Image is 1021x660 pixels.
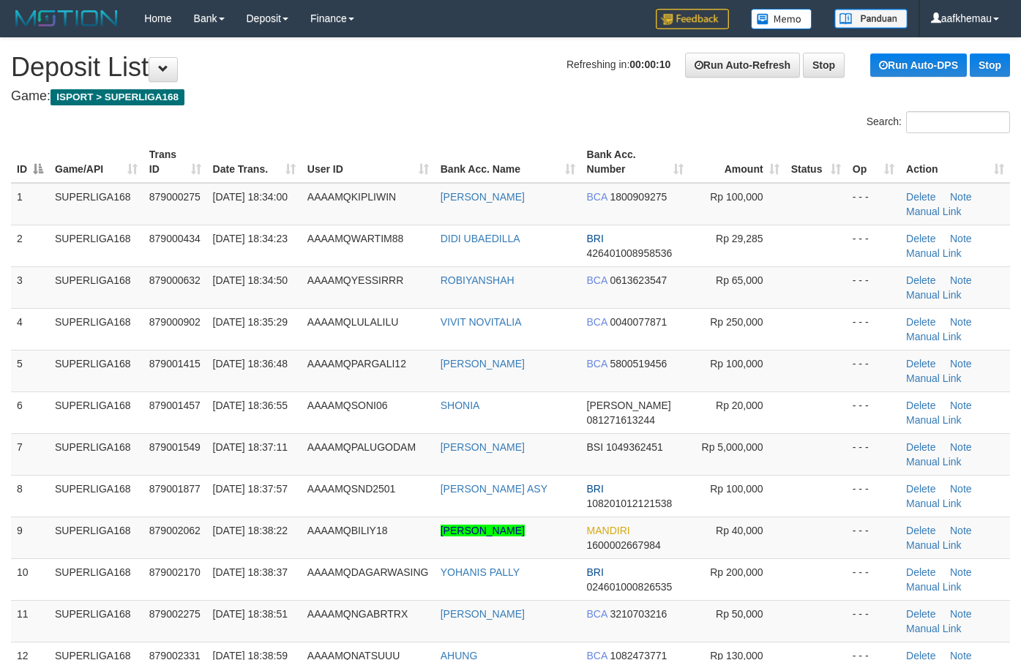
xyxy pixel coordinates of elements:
img: MOTION_logo.png [11,7,122,29]
td: - - - [847,391,900,433]
a: Manual Link [906,581,962,593]
span: Rp 100,000 [710,191,763,203]
td: - - - [847,350,900,391]
span: 879001457 [149,400,201,411]
a: Note [950,274,972,286]
a: Delete [906,441,935,453]
a: Note [950,608,972,620]
a: [PERSON_NAME] ASY [441,483,547,495]
a: Note [950,400,972,411]
td: SUPERLIGA168 [49,266,143,308]
span: 879000434 [149,233,201,244]
a: Delete [906,316,935,328]
span: AAAAMQLULALILU [307,316,399,328]
a: Manual Link [906,498,962,509]
a: [PERSON_NAME] [441,608,525,620]
span: [DATE] 18:38:51 [213,608,288,620]
span: Copy 426401008958536 to clipboard [587,247,673,259]
span: AAAAMQKIPLIWIN [307,191,396,203]
span: Rp 50,000 [716,608,763,620]
a: Manual Link [906,623,962,634]
td: - - - [847,517,900,558]
span: Copy 1049362451 to clipboard [606,441,663,453]
a: Stop [970,53,1010,77]
span: 879001415 [149,358,201,370]
a: Note [950,441,972,453]
span: Rp 65,000 [716,274,763,286]
th: Bank Acc. Number: activate to sort column ascending [581,141,689,183]
td: 6 [11,391,49,433]
td: SUPERLIGA168 [49,517,143,558]
a: YOHANIS PALLY [441,566,520,578]
span: [DATE] 18:36:48 [213,358,288,370]
span: BCA [587,608,607,620]
span: Rp 100,000 [710,358,763,370]
span: BRI [587,233,604,244]
td: 7 [11,433,49,475]
span: Copy 0613623547 to clipboard [610,274,667,286]
td: 5 [11,350,49,391]
span: Rp 100,000 [710,483,763,495]
span: [DATE] 18:34:00 [213,191,288,203]
td: SUPERLIGA168 [49,183,143,225]
td: SUPERLIGA168 [49,558,143,600]
td: 9 [11,517,49,558]
a: Note [950,233,972,244]
strong: 00:00:10 [629,59,670,70]
span: 879000275 [149,191,201,203]
a: Note [950,566,972,578]
td: 10 [11,558,49,600]
td: SUPERLIGA168 [49,350,143,391]
h1: Deposit List [11,53,1010,82]
img: Button%20Memo.svg [751,9,812,29]
span: AAAAMQWARTIM88 [307,233,403,244]
a: Manual Link [906,289,962,301]
a: Manual Link [906,539,962,551]
span: [PERSON_NAME] [587,400,671,411]
span: [DATE] 18:34:23 [213,233,288,244]
a: Run Auto-Refresh [685,53,800,78]
span: Rp 250,000 [710,316,763,328]
span: Copy 3210703216 to clipboard [610,608,667,620]
a: Stop [803,53,845,78]
span: Rp 40,000 [716,525,763,536]
td: SUPERLIGA168 [49,391,143,433]
a: Manual Link [906,372,962,384]
span: AAAAMQPARGALI12 [307,358,406,370]
a: Manual Link [906,414,962,426]
a: Delete [906,191,935,203]
span: AAAAMQBILIY18 [307,525,388,536]
span: Copy 108201012121538 to clipboard [587,498,673,509]
a: [PERSON_NAME] [441,525,525,536]
a: Delete [906,483,935,495]
th: Trans ID: activate to sort column ascending [143,141,207,183]
span: [DATE] 18:38:37 [213,566,288,578]
span: 879002275 [149,608,201,620]
span: 879000902 [149,316,201,328]
span: [DATE] 18:36:55 [213,400,288,411]
span: BRI [587,483,604,495]
span: 879001549 [149,441,201,453]
a: Delete [906,566,935,578]
td: SUPERLIGA168 [49,475,143,517]
th: Status: activate to sort column ascending [785,141,847,183]
a: Note [950,483,972,495]
td: SUPERLIGA168 [49,433,143,475]
span: 879000632 [149,274,201,286]
span: [DATE] 18:38:22 [213,525,288,536]
span: 879002062 [149,525,201,536]
span: 879002170 [149,566,201,578]
th: Bank Acc. Name: activate to sort column ascending [435,141,581,183]
td: 8 [11,475,49,517]
label: Search: [867,111,1010,133]
span: Rp 29,285 [716,233,763,244]
h4: Game: [11,89,1010,104]
img: panduan.png [834,9,908,29]
span: BSI [587,441,604,453]
a: [PERSON_NAME] [441,441,525,453]
td: - - - [847,433,900,475]
td: - - - [847,475,900,517]
td: - - - [847,183,900,225]
span: Rp 20,000 [716,400,763,411]
span: AAAAMQSONI06 [307,400,388,411]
